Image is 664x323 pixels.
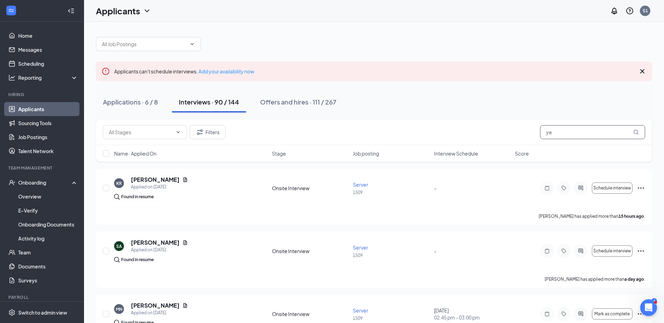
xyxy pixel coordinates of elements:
[353,189,429,195] p: 1509
[576,248,585,254] svg: ActiveChat
[515,150,529,157] span: Score
[131,239,180,246] h5: [PERSON_NAME]
[543,185,551,191] svg: Note
[18,57,78,71] a: Scheduling
[643,8,648,14] div: S1
[18,29,78,43] a: Home
[8,92,77,98] div: Hiring
[18,102,78,116] a: Applicants
[434,248,436,254] span: -
[18,130,78,144] a: Job Postings
[121,193,154,200] div: Found in resume
[353,150,379,157] span: Job posting
[18,309,67,316] div: Switch to admin view
[175,129,181,135] svg: ChevronDown
[272,247,349,254] div: Onsite Interview
[560,248,568,254] svg: Tag
[198,68,254,74] a: Add your availability now
[640,299,657,316] iframe: Intercom live chat
[434,150,478,157] span: Interview Schedule
[18,116,78,130] a: Sourcing Tools
[618,214,644,219] b: 15 hours ago
[114,257,120,263] img: search.bf7aa3482b7795d4f01b.svg
[560,185,568,191] svg: Tag
[353,181,368,188] span: Server
[116,243,122,249] div: SA
[18,273,78,287] a: Surveys
[353,315,429,321] p: 1509
[637,310,645,318] svg: Ellipses
[543,311,551,317] svg: Note
[260,98,336,106] div: Offers and hires · 111 / 267
[594,311,630,316] span: Mark as complete
[633,129,639,135] svg: MagnifyingGlass
[116,306,123,312] div: MN
[179,98,239,106] div: Interviews · 90 / 144
[182,177,188,182] svg: Document
[624,277,644,282] b: a day ago
[18,259,78,273] a: Documents
[625,7,634,15] svg: QuestionInfo
[610,7,618,15] svg: Notifications
[593,249,631,253] span: Schedule interview
[272,310,349,317] div: Onsite Interview
[196,128,204,136] svg: Filter
[8,165,77,171] div: Team Management
[121,256,154,263] div: Found in resume
[272,185,349,192] div: Onsite Interview
[114,68,254,74] span: Applicants can't schedule interviews.
[18,245,78,259] a: Team
[353,252,429,258] p: 1509
[102,40,187,48] input: All Job Postings
[131,302,180,309] h5: [PERSON_NAME]
[543,248,551,254] svg: Note
[68,7,75,14] svg: Collapse
[143,7,151,15] svg: ChevronDown
[8,74,15,81] svg: Analysis
[434,314,511,321] span: 02:45 pm - 03:00 pm
[103,98,158,106] div: Applications · 6 / 8
[637,247,645,255] svg: Ellipses
[576,185,585,191] svg: ActiveChat
[434,185,436,191] span: -
[353,307,368,314] span: Server
[8,7,15,14] svg: WorkstreamLogo
[8,309,15,316] svg: Settings
[592,245,632,257] button: Schedule interview
[272,150,286,157] span: Stage
[18,74,78,81] div: Reporting
[592,182,632,194] button: Schedule interview
[18,189,78,203] a: Overview
[592,308,632,320] button: Mark as complete
[182,303,188,308] svg: Document
[560,311,568,317] svg: Tag
[434,307,511,321] div: [DATE]
[114,150,156,157] span: Name · Applied On
[131,246,188,253] div: Applied on [DATE]
[651,298,657,304] div: 4
[116,180,122,186] div: KR
[96,5,140,17] h1: Applicants
[18,203,78,217] a: E-Verify
[131,184,188,191] div: Applied on [DATE]
[545,276,645,282] p: [PERSON_NAME] has applied more than .
[638,67,646,76] svg: Cross
[18,231,78,245] a: Activity log
[102,67,110,76] svg: Error
[593,186,631,191] span: Schedule interview
[8,179,15,186] svg: UserCheck
[8,294,77,300] div: Payroll
[114,194,120,200] img: search.bf7aa3482b7795d4f01b.svg
[539,213,645,219] p: [PERSON_NAME] has applied more than .
[540,125,645,139] input: Search in interviews
[18,144,78,158] a: Talent Network
[189,41,195,47] svg: ChevronDown
[18,179,72,186] div: Onboarding
[576,311,585,317] svg: ActiveChat
[18,217,78,231] a: Onboarding Documents
[182,240,188,245] svg: Document
[637,184,645,192] svg: Ellipses
[353,244,368,251] span: Server
[109,128,173,136] input: All Stages
[190,125,225,139] button: Filter Filters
